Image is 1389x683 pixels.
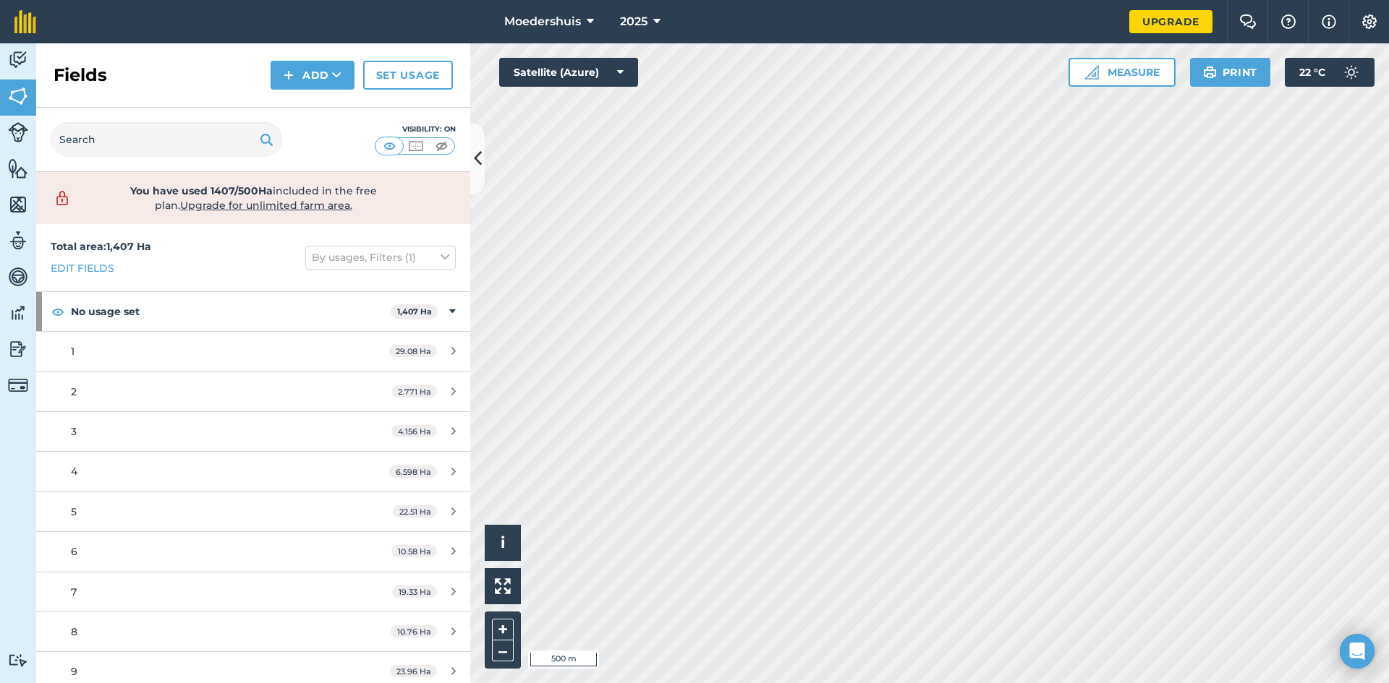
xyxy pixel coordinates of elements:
[51,260,114,276] a: Edit fields
[260,131,273,148] img: svg+xml;base64,PHN2ZyB4bWxucz0iaHR0cDovL3d3dy53My5vcmcvMjAwMC9zdmciIHdpZHRoPSIxOSIgaGVpZ2h0PSIyNC...
[1280,14,1297,29] img: A question mark icon
[501,533,505,551] span: i
[391,385,437,398] span: 2.771 Ha
[71,625,77,638] span: 8
[391,545,437,557] span: 10.58 Ha
[1361,14,1378,29] img: A cog icon
[71,345,75,358] span: 1
[8,158,28,179] img: svg+xml;base64,PHN2ZyB4bWxucz0iaHR0cDovL3d3dy53My5vcmcvMjAwMC9zdmciIHdpZHRoPSI1NiIgaGVpZ2h0PSI2MC...
[1084,65,1099,80] img: Ruler icon
[1069,58,1176,87] button: Measure
[130,184,273,197] strong: You have used 1407/500Ha
[36,492,470,531] a: 522.51 Ha
[492,619,514,640] button: +
[495,578,511,594] img: Four arrows, one pointing top left, one top right, one bottom right and the last bottom left
[36,372,470,411] a: 22.771 Ha
[8,338,28,360] img: svg+xml;base64,PD94bWwgdmVyc2lvbj0iMS4wIiBlbmNvZGluZz0idXRmLTgiPz4KPCEtLSBHZW5lcmF0b3I6IEFkb2JlIE...
[375,124,456,135] div: Visibility: On
[8,194,28,215] img: svg+xml;base64,PHN2ZyB4bWxucz0iaHR0cDovL3d3dy53My5vcmcvMjAwMC9zdmciIHdpZHRoPSI1NiIgaGVpZ2h0PSI2MC...
[1322,13,1336,30] img: svg+xml;base64,PHN2ZyB4bWxucz0iaHR0cDovL3d3dy53My5vcmcvMjAwMC9zdmciIHdpZHRoPSIxNyIgaGVpZ2h0PSIxNy...
[1285,58,1375,87] button: 22 °C
[36,612,470,651] a: 810.76 Ha
[433,139,451,153] img: svg+xml;base64,PHN2ZyB4bWxucz0iaHR0cDovL3d3dy53My5vcmcvMjAwMC9zdmciIHdpZHRoPSI1MCIgaGVpZ2h0PSI0MC...
[393,505,437,517] span: 22.51 Ha
[271,61,354,90] button: Add
[71,545,77,558] span: 6
[14,10,36,33] img: fieldmargin Logo
[390,665,437,677] span: 23.96 Ha
[485,525,521,561] button: i
[36,412,470,451] a: 34.156 Ha
[8,230,28,252] img: svg+xml;base64,PD94bWwgdmVyc2lvbj0iMS4wIiBlbmNvZGluZz0idXRmLTgiPz4KPCEtLSBHZW5lcmF0b3I6IEFkb2JlIE...
[389,465,437,478] span: 6.598 Ha
[1239,14,1257,29] img: Two speech bubbles overlapping with the left bubble in the forefront
[71,665,77,678] span: 9
[71,425,77,438] span: 3
[8,302,28,324] img: svg+xml;base64,PD94bWwgdmVyc2lvbj0iMS4wIiBlbmNvZGluZz0idXRmLTgiPz4KPCEtLSBHZW5lcmF0b3I6IEFkb2JlIE...
[51,240,151,253] strong: Total area : 1,407 Ha
[71,465,77,478] span: 4
[1340,634,1375,669] div: Open Intercom Messenger
[8,653,28,667] img: svg+xml;base64,PD94bWwgdmVyc2lvbj0iMS4wIiBlbmNvZGluZz0idXRmLTgiPz4KPCEtLSBHZW5lcmF0b3I6IEFkb2JlIE...
[381,139,399,153] img: svg+xml;base64,PHN2ZyB4bWxucz0iaHR0cDovL3d3dy53My5vcmcvMjAwMC9zdmciIHdpZHRoPSI1MCIgaGVpZ2h0PSI0MC...
[51,122,282,157] input: Search
[492,640,514,661] button: –
[8,49,28,71] img: svg+xml;base64,PD94bWwgdmVyc2lvbj0iMS4wIiBlbmNvZGluZz0idXRmLTgiPz4KPCEtLSBHZW5lcmF0b3I6IEFkb2JlIE...
[392,585,437,598] span: 19.33 Ha
[1129,10,1212,33] a: Upgrade
[8,122,28,142] img: svg+xml;base64,PD94bWwgdmVyc2lvbj0iMS4wIiBlbmNvZGluZz0idXRmLTgiPz4KPCEtLSBHZW5lcmF0b3I6IEFkb2JlIE...
[8,266,28,288] img: svg+xml;base64,PD94bWwgdmVyc2lvbj0iMS4wIiBlbmNvZGluZz0idXRmLTgiPz4KPCEtLSBHZW5lcmF0b3I6IEFkb2JlIE...
[391,625,437,637] span: 10.76 Ha
[36,292,470,331] div: No usage set1,407 Ha
[8,85,28,107] img: svg+xml;base64,PHN2ZyB4bWxucz0iaHR0cDovL3d3dy53My5vcmcvMjAwMC9zdmciIHdpZHRoPSI1NiIgaGVpZ2h0PSI2MC...
[36,572,470,611] a: 719.33 Ha
[36,532,470,571] a: 610.58 Ha
[51,303,64,320] img: svg+xml;base64,PHN2ZyB4bWxucz0iaHR0cDovL3d3dy53My5vcmcvMjAwMC9zdmciIHdpZHRoPSIxOCIgaGVpZ2h0PSIyNC...
[391,425,437,437] span: 4.156 Ha
[284,66,294,84] img: svg+xml;base64,PHN2ZyB4bWxucz0iaHR0cDovL3d3dy53My5vcmcvMjAwMC9zdmciIHdpZHRoPSIxNCIgaGVpZ2h0PSIyNC...
[71,385,77,398] span: 2
[620,13,647,30] span: 2025
[363,61,453,90] a: Set usage
[8,375,28,395] img: svg+xml;base64,PD94bWwgdmVyc2lvbj0iMS4wIiBlbmNvZGluZz0idXRmLTgiPz4KPCEtLSBHZW5lcmF0b3I6IEFkb2JlIE...
[71,505,77,518] span: 5
[36,332,470,371] a: 129.08 Ha
[71,585,77,598] span: 7
[389,345,437,357] span: 29.08 Ha
[54,64,107,87] h2: Fields
[397,306,432,317] strong: 1,407 Ha
[1190,58,1271,87] button: Print
[1203,64,1217,81] img: svg+xml;base64,PHN2ZyB4bWxucz0iaHR0cDovL3d3dy53My5vcmcvMjAwMC9zdmciIHdpZHRoPSIxOSIgaGVpZ2h0PSIyNC...
[99,184,407,212] span: included in the free plan .
[1299,58,1325,87] span: 22 ° C
[48,189,77,207] img: svg+xml;base64,PD94bWwgdmVyc2lvbj0iMS4wIiBlbmNvZGluZz0idXRmLTgiPz4KPCEtLSBHZW5lcmF0b3I6IEFkb2JlIE...
[180,199,352,212] span: Upgrade for unlimited farm area.
[305,246,456,269] button: By usages, Filters (1)
[36,452,470,491] a: 46.598 Ha
[71,292,391,331] strong: No usage set
[407,139,425,153] img: svg+xml;base64,PHN2ZyB4bWxucz0iaHR0cDovL3d3dy53My5vcmcvMjAwMC9zdmciIHdpZHRoPSI1MCIgaGVpZ2h0PSI0MC...
[1337,58,1366,87] img: svg+xml;base64,PD94bWwgdmVyc2lvbj0iMS4wIiBlbmNvZGluZz0idXRmLTgiPz4KPCEtLSBHZW5lcmF0b3I6IEFkb2JlIE...
[504,13,581,30] span: Moedershuis
[499,58,638,87] button: Satellite (Azure)
[48,184,459,212] a: You have used 1407/500Haincluded in the free plan.Upgrade for unlimited farm area.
